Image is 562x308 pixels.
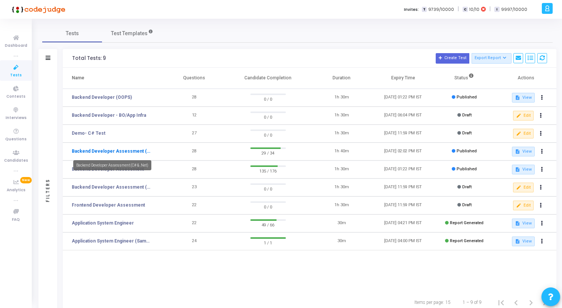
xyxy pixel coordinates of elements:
td: [DATE] 04:00 PM IST [372,232,433,250]
span: Draft [462,113,472,118]
div: Total Tests: 9 [72,55,106,61]
td: [DATE] 01:22 PM IST [372,161,433,179]
label: Invites: [404,6,419,13]
mat-icon: description [515,95,520,100]
span: 9997/10000 [501,6,527,13]
span: Published [457,95,477,100]
span: 0 / 0 [250,131,286,138]
button: Create Test [436,53,469,64]
td: [DATE] 11:59 PM IST [372,196,433,214]
td: [DATE] 11:59 PM IST [372,125,433,143]
span: 0 / 0 [250,113,286,121]
td: 22 [164,196,225,214]
button: View [512,219,535,228]
th: Status [434,68,495,89]
span: C [463,7,467,12]
th: Actions [495,68,556,89]
div: Items per page: [414,299,444,306]
th: Expiry Time [372,68,433,89]
span: Test Templates [111,30,148,37]
span: I [494,7,499,12]
td: 23 [164,179,225,196]
button: View [512,93,535,103]
td: 1h 30m [311,179,372,196]
span: 0 / 0 [250,203,286,210]
button: View [512,147,535,156]
span: Dashboard [5,43,27,49]
span: Questions [5,136,27,143]
span: 9739/10000 [428,6,454,13]
span: Draft [462,202,472,207]
td: 30m [311,232,372,250]
td: 12 [164,107,225,125]
span: Published [457,149,477,153]
mat-icon: description [515,167,520,172]
mat-icon: description [515,149,520,154]
span: Published [457,167,477,171]
td: [DATE] 06:04 PM IST [372,107,433,125]
td: 1h 30m [311,161,372,179]
td: [DATE] 11:59 PM IST [372,179,433,196]
mat-icon: edit [516,113,521,118]
td: [DATE] 04:21 PM IST [372,214,433,232]
td: 1h 30m [311,196,372,214]
span: 0 / 0 [250,95,286,103]
td: 30m [311,214,372,232]
mat-icon: edit [516,131,521,136]
td: 28 [164,161,225,179]
a: Frontend Developer Assessment [72,202,145,208]
button: Edit [513,183,534,192]
td: 1h 30m [311,107,372,125]
span: Draft [462,185,472,189]
th: Duration [311,68,372,89]
a: Demo- C# Test [72,130,105,137]
button: Edit [513,129,534,138]
span: Report Generated [450,238,484,243]
a: Backend Developer Assessment (C# & .Net) [72,184,152,190]
span: Interviews [6,115,27,121]
span: Draft [462,131,472,135]
th: Name [63,68,164,89]
mat-icon: description [515,221,520,226]
span: Analytics [7,187,25,193]
span: FAQ [12,217,20,223]
button: View [512,237,535,246]
mat-icon: edit [516,185,521,190]
td: 22 [164,214,225,232]
td: 24 [164,232,225,250]
div: 1 – 9 of 9 [463,299,482,306]
span: T [422,7,427,12]
span: New [20,177,32,183]
td: 28 [164,143,225,161]
span: 29 / 34 [250,149,286,156]
span: Tests [66,30,79,37]
div: Backend Developer Assessment (C# & .Net) [73,160,151,170]
th: Candidate Completion [225,68,311,89]
button: View [512,165,535,174]
mat-icon: edit [516,203,521,208]
span: Report Generated [450,220,484,225]
div: 15 [445,299,451,306]
span: | [490,5,491,13]
a: Backend Developer - BO/App Infra [72,112,146,119]
span: | [458,5,459,13]
td: [DATE] 02:02 PM IST [372,143,433,161]
span: 10/10 [469,6,479,13]
td: 28 [164,89,225,107]
span: Contests [6,94,25,100]
span: 49 / 66 [250,221,286,228]
span: Tests [10,72,22,79]
a: Application System Engineer (Sample Test) [72,238,152,244]
span: Candidates [4,158,28,164]
th: Questions [164,68,225,89]
mat-icon: description [515,239,520,244]
div: Filters [44,149,51,231]
img: logo [9,2,65,17]
span: 0 / 0 [250,185,286,192]
a: Backend Developer (OOPS) [72,94,132,101]
button: Export Report [472,53,512,64]
td: [DATE] 01:22 PM IST [372,89,433,107]
td: 1h 40m [311,143,372,161]
button: Edit [513,201,534,210]
td: 1h 30m [311,89,372,107]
